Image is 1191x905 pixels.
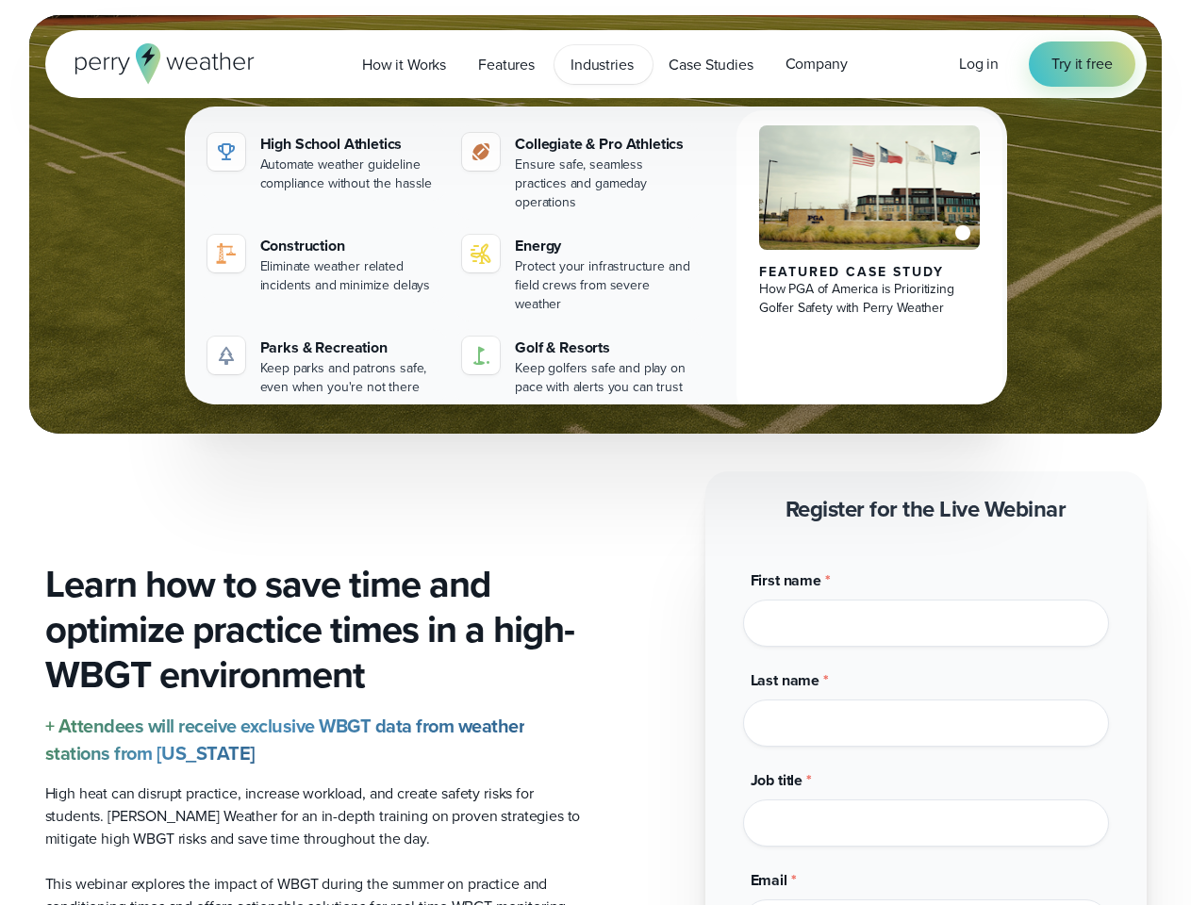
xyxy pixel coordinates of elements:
span: Log in [959,53,999,74]
div: Ensure safe, seamless practices and gameday operations [515,156,695,212]
h3: Learn how to save time and optimize practice times in a high-WBGT environment [45,562,581,698]
div: High School Athletics [260,133,440,156]
div: Construction [260,235,440,257]
img: PGA of America, Frisco Campus [759,125,981,250]
img: parks-icon-grey.svg [215,344,238,367]
a: Golf & Resorts Keep golfers safe and play on pace with alerts you can trust [455,329,703,404]
div: Featured Case Study [759,265,981,280]
a: High School Athletics Automate weather guideline compliance without the hassle [200,125,448,201]
a: Log in [959,53,999,75]
div: Energy [515,235,695,257]
img: energy-icon@2x-1.svg [470,242,492,265]
img: proathletics-icon@2x-1.svg [470,140,492,163]
span: Job title [751,769,803,791]
span: Company [786,53,848,75]
div: Parks & Recreation [260,337,440,359]
span: First name [751,569,821,591]
a: Case Studies [653,45,769,84]
div: Keep golfers safe and play on pace with alerts you can trust [515,359,695,397]
img: highschool-icon.svg [215,140,238,163]
span: Last name [751,669,820,691]
span: How it Works [362,54,446,76]
span: Case Studies [669,54,753,76]
div: Collegiate & Pro Athletics [515,133,695,156]
span: Try it free [1051,53,1112,75]
div: Protect your infrastructure and field crews from severe weather [515,257,695,314]
div: Automate weather guideline compliance without the hassle [260,156,440,193]
img: golf-iconV2.svg [470,344,492,367]
a: Construction Eliminate weather related incidents and minimize delays [200,227,448,303]
div: Eliminate weather related incidents and minimize delays [260,257,440,295]
div: Golf & Resorts [515,337,695,359]
a: How it Works [346,45,462,84]
a: Try it free [1029,41,1134,87]
strong: + Attendees will receive exclusive WBGT data from weather stations from [US_STATE] [45,712,525,767]
a: Collegiate & Pro Athletics Ensure safe, seamless practices and gameday operations [455,125,703,220]
span: Email [751,869,787,891]
div: How PGA of America is Prioritizing Golfer Safety with Perry Weather [759,280,981,318]
div: Keep parks and patrons safe, even when you're not there [260,359,440,397]
span: Features [478,54,535,76]
span: Industries [571,54,633,76]
a: Energy Protect your infrastructure and field crews from severe weather [455,227,703,321]
strong: Register for the Live Webinar [786,492,1067,526]
p: High heat can disrupt practice, increase workload, and create safety risks for students. [PERSON_... [45,782,581,850]
img: noun-crane-7630938-1@2x.svg [215,242,238,265]
a: Parks & Recreation Keep parks and patrons safe, even when you're not there [200,329,448,404]
a: PGA of America, Frisco Campus Featured Case Study How PGA of America is Prioritizing Golfer Safet... [736,110,1003,420]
